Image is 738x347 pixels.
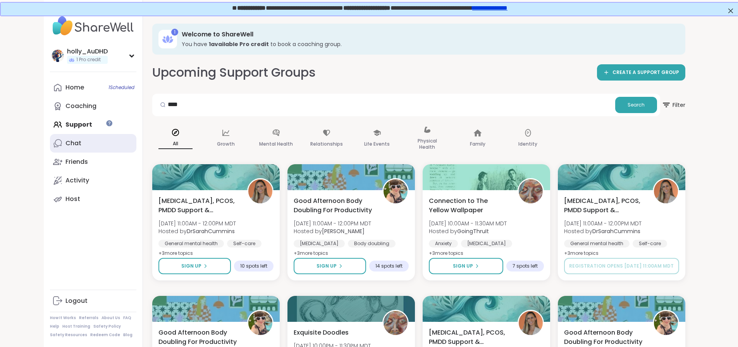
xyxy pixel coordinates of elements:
span: Sign Up [181,263,201,270]
h3: You have to book a coaching group. [182,40,674,48]
a: Help [50,324,59,329]
a: Safety Policy [93,324,121,329]
div: Coaching [65,102,96,110]
span: Good Afternoon Body Doubling For Productivity [564,328,644,347]
p: Life Events [364,139,390,149]
span: 1 Pro credit [76,57,101,63]
b: DrSarahCummins [187,227,235,235]
div: Body doubling [348,240,396,247]
button: Filter [662,94,685,116]
button: Sign Up [158,258,231,274]
h2: Upcoming Support Groups [152,64,316,81]
div: 1 [171,29,178,36]
img: DrSarahCummins [519,311,543,335]
div: Anxiety [429,240,458,247]
span: [DATE] 11:00AM - 12:00PM MDT [564,220,642,227]
a: Blog [123,332,132,338]
p: Growth [217,139,235,149]
div: holly_AuDHD [67,47,108,56]
span: [MEDICAL_DATA], PCOS, PMDD Support & Empowerment [158,196,239,215]
a: Home1Scheduled [50,78,136,97]
a: Referrals [79,315,98,321]
img: ShareWell Nav Logo [50,12,136,40]
span: Good Afternoon Body Doubling For Productivity [158,328,239,347]
a: Activity [50,171,136,190]
span: [MEDICAL_DATA], PCOS, PMDD Support & Empowerment [564,196,644,215]
div: Logout [65,297,88,305]
button: Registration opens [DATE] 11:00AM MDT [564,258,679,274]
div: General mental health [564,240,630,247]
span: Sign Up [453,263,473,270]
a: Host [50,190,136,208]
span: Filter [662,96,685,114]
a: Host Training [62,324,90,329]
div: Activity [65,176,89,185]
p: Mental Health [259,139,293,149]
img: GoingThruIt [384,311,408,335]
div: Chat [65,139,81,148]
div: Friends [65,158,88,166]
span: 10 spots left [240,263,267,269]
p: Family [470,139,485,149]
p: Relationships [310,139,343,149]
a: CREATE A SUPPORT GROUP [597,64,685,81]
a: About Us [101,315,120,321]
img: Adrienne_QueenOfTheDawn [654,311,678,335]
a: Friends [50,153,136,171]
span: Hosted by [564,227,642,235]
a: Chat [50,134,136,153]
div: General mental health [158,240,224,247]
span: Search [628,101,645,108]
b: 1 available Pro credit [209,40,269,48]
h3: Welcome to ShareWell [182,30,674,39]
a: FAQ [123,315,131,321]
b: GoingThruIt [457,227,489,235]
img: DrSarahCummins [654,179,678,203]
b: [PERSON_NAME] [322,227,365,235]
button: Sign Up [294,258,366,274]
span: Hosted by [158,227,236,235]
span: CREATE A SUPPORT GROUP [612,69,679,76]
img: DrSarahCummins [248,179,272,203]
img: GoingThruIt [519,179,543,203]
img: Adrienne_QueenOfTheDawn [384,179,408,203]
span: Good Afternoon Body Doubling For Productivity [294,196,374,215]
div: Self-care [633,240,667,247]
img: Adrienne_QueenOfTheDawn [248,311,272,335]
button: Sign Up [429,258,503,274]
span: 14 spots left [375,263,403,269]
a: Logout [50,292,136,310]
img: holly_AuDHD [52,50,64,62]
span: [DATE] 10:00AM - 11:30AM MDT [429,220,507,227]
a: Redeem Code [90,332,120,338]
a: How It Works [50,315,76,321]
span: [MEDICAL_DATA], PCOS, PMDD Support & Empowerment [429,328,509,347]
div: [MEDICAL_DATA] [294,240,345,247]
div: Host [65,195,80,203]
b: DrSarahCummins [592,227,640,235]
span: Connection to The Yellow Wallpaper [429,196,509,215]
span: 1 Scheduled [108,84,134,91]
iframe: Spotlight [106,120,112,126]
a: Safety Resources [50,332,87,338]
div: Self-care [227,240,261,247]
span: Hosted by [294,227,371,235]
div: Home [65,83,84,92]
a: Coaching [50,97,136,115]
span: [DATE] 11:00AM - 12:00PM MDT [294,220,371,227]
span: 7 spots left [513,263,538,269]
div: [MEDICAL_DATA] [461,240,512,247]
span: [DATE] 11:00AM - 12:00PM MDT [158,220,236,227]
p: Physical Health [410,136,444,152]
span: Sign Up [317,263,337,270]
button: Search [615,97,657,113]
span: Exquisite Doodles [294,328,349,337]
p: Identity [518,139,537,149]
p: All [158,139,193,149]
span: Hosted by [429,227,507,235]
span: Registration opens [DATE] 11:00AM MDT [569,263,674,269]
